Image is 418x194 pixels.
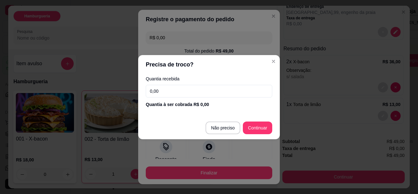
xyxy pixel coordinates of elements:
button: Continuar [243,122,272,134]
button: Não preciso [206,122,241,134]
label: Quantia recebida [146,77,272,81]
button: Close [268,56,279,66]
header: Precisa de troco? [138,55,280,74]
div: Quantia à ser cobrada R$ 0,00 [146,101,272,108]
